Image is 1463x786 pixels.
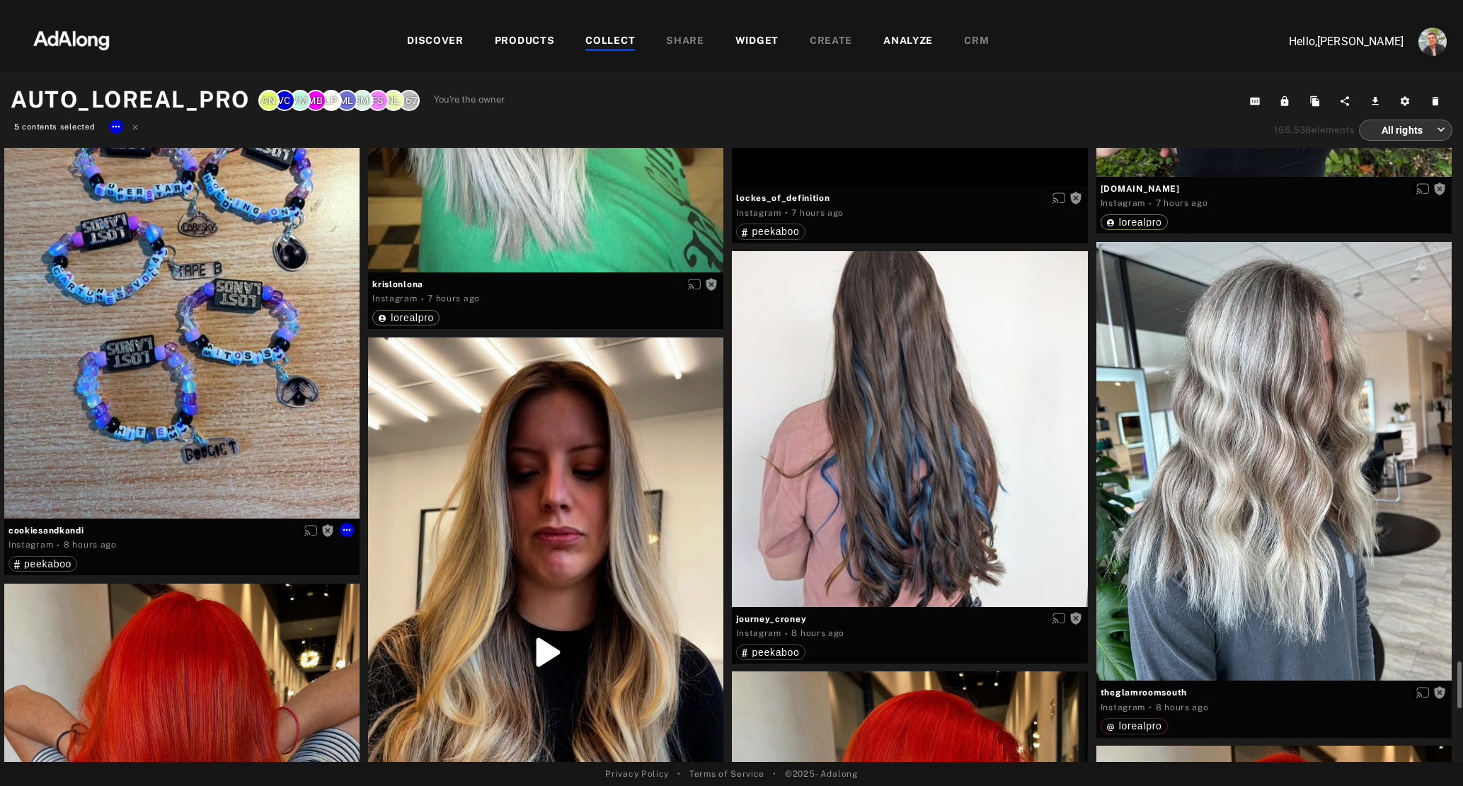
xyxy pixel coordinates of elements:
[336,90,357,111] div: Minh.L
[810,33,852,50] div: CREATE
[398,90,420,111] div: +67
[258,90,280,111] div: anais.arrondeau@loreal.com
[421,294,425,305] span: ·
[274,90,295,111] div: Victor.C
[378,313,434,323] div: lorealpro
[289,90,311,111] div: Vmceccato
[736,207,781,219] div: Instagram
[1106,721,1162,731] div: lorealpro
[1433,687,1446,697] span: Rights not requested
[1101,197,1145,209] div: Instagram
[14,122,95,131] span: 5 contents selected
[372,292,417,305] div: Instagram
[1272,91,1302,111] button: Lock from editing
[383,90,404,111] div: Naomi.L
[1156,703,1209,712] time: 2025-08-26T23:03:09.000Z
[1156,198,1208,208] time: 2025-08-26T23:41:21.000Z
[24,558,71,570] span: peekaboo
[1392,91,1423,111] button: Settings
[367,90,389,111] div: Francesca.S
[305,90,326,111] div: Mathilde.B
[391,312,434,323] span: lorealpro
[1423,91,1453,111] button: Delete this collection
[1418,28,1447,56] img: ACg8ocLjEk1irI4XXb49MzUGwa4F_C3PpCyg-3CPbiuLEZrYEA=s96-c
[11,83,250,117] h1: AUTO_LOREAL_PRO
[352,90,373,111] div: Salome.M
[785,768,858,780] span: © 2025 - Adalong
[1106,217,1162,227] div: lorealpro
[1274,125,1312,135] span: 165,538
[736,192,1083,204] span: lockes_of_definition
[585,33,635,50] div: COLLECT
[689,768,764,780] a: Terms of Service
[605,768,669,780] a: Privacy Policy
[372,278,719,291] span: krislonlona
[321,525,334,535] span: Rights not requested
[705,279,718,289] span: Rights not requested
[1372,111,1445,149] div: All rights
[1149,702,1152,713] span: ·
[9,18,134,60] img: 63233d7d88ed69de3c212112c67096b6.png
[1242,91,1273,111] button: Copy collection ID
[735,33,779,50] div: WIDGET
[64,540,117,550] time: 2025-08-26T23:24:07.000Z
[321,90,342,111] div: Laurence.P
[1048,611,1069,626] button: Enable diffusion on this media
[666,33,704,50] div: SHARE
[407,33,464,50] div: DISCOVER
[773,768,776,780] span: •
[752,226,799,237] span: peekaboo
[677,768,681,780] span: •
[785,628,788,640] span: ·
[684,277,705,291] button: Enable diffusion on this media
[8,538,53,551] div: Instagram
[1302,91,1333,111] button: Duplicate collection
[1101,686,1447,699] span: theglamroomsouth
[791,628,844,638] time: 2025-08-26T22:54:25.000Z
[785,207,788,219] span: ·
[752,647,799,658] span: peekaboo
[1119,720,1162,732] span: lorealpro
[495,33,555,50] div: PRODUCTS
[1412,181,1433,196] button: Enable diffusion on this media
[736,613,1083,625] span: journey_croney
[742,647,799,657] div: peekaboo
[14,559,71,569] div: peekaboo
[1262,33,1404,50] p: Hello, [PERSON_NAME]
[1069,613,1082,623] span: Rights not requested
[736,627,781,640] div: Instagram
[8,524,355,537] span: cookiesandkandi
[1332,91,1362,111] button: Share
[1415,24,1450,59] button: Account settings
[1412,685,1433,700] button: Enable diffusion on this media
[1433,183,1446,193] span: Rights not requested
[57,540,60,551] span: ·
[742,226,799,236] div: peekaboo
[1048,190,1069,205] button: Enable diffusion on this media
[1274,123,1355,137] div: elements
[428,294,480,304] time: 2025-08-27T00:07:41.000Z
[1101,183,1447,195] span: [DOMAIN_NAME]
[434,93,505,107] span: You're the owner
[300,523,321,538] button: Enable diffusion on this media
[1392,718,1463,786] iframe: Chat Widget
[1101,701,1145,714] div: Instagram
[964,33,989,50] div: CRM
[1149,198,1152,209] span: ·
[1119,216,1162,228] span: lorealpro
[1069,192,1082,202] span: Rights not requested
[1362,91,1393,111] button: Download
[791,208,844,218] time: 2025-08-27T00:13:41.000Z
[883,33,933,50] div: ANALYZE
